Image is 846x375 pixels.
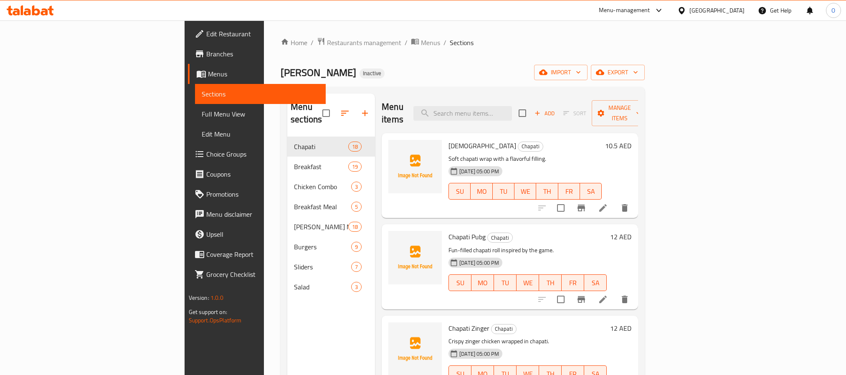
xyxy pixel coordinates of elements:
[206,189,319,199] span: Promotions
[202,89,319,99] span: Sections
[360,68,385,79] div: Inactive
[571,289,591,309] button: Branch-specific-item
[588,277,603,289] span: SA
[352,243,361,251] span: 9
[599,5,650,15] div: Menu-management
[448,183,471,200] button: SU
[452,277,468,289] span: SU
[294,222,348,232] div: Rashid Combo Meal
[188,144,326,164] a: Choice Groups
[487,233,513,243] div: Chapati
[388,140,442,193] img: Chapatirashid
[615,198,635,218] button: delete
[206,29,319,39] span: Edit Restaurant
[452,185,467,198] span: SU
[448,322,489,334] span: Chapati Zinger
[348,142,362,152] div: items
[598,294,608,304] a: Edit menu item
[210,292,223,303] span: 1.0.0
[421,38,440,48] span: Menus
[206,269,319,279] span: Grocery Checklist
[448,139,516,152] span: [DEMOGRAPHIC_DATA]
[450,38,474,48] span: Sections
[552,291,570,308] span: Select to update
[562,274,584,291] button: FR
[188,44,326,64] a: Branches
[488,233,512,243] span: Chapati
[287,133,375,300] nav: Menu sections
[518,185,533,198] span: WE
[533,109,556,118] span: Add
[591,65,645,80] button: export
[188,224,326,244] a: Upsell
[294,202,351,212] span: Breakfast Meal
[411,37,440,48] a: Menus
[552,199,570,217] span: Select to update
[531,107,558,120] button: Add
[355,103,375,123] button: Add section
[536,183,558,200] button: TH
[206,169,319,179] span: Coupons
[592,100,648,126] button: Manage items
[388,231,442,284] img: Chapati Pubg
[317,37,401,48] a: Restaurants management
[188,244,326,264] a: Coverage Report
[287,177,375,197] div: Chicken Combo3
[294,182,351,192] div: Chicken Combo
[491,324,516,334] span: Chapati
[583,185,598,198] span: SA
[558,183,580,200] button: FR
[206,249,319,259] span: Coverage Report
[448,154,602,164] p: Soft chapati wrap with a flavorful filling.
[571,198,591,218] button: Branch-specific-item
[475,277,491,289] span: MO
[188,164,326,184] a: Coupons
[580,183,602,200] button: SA
[448,274,471,291] button: SU
[558,107,592,120] span: Select section first
[598,103,641,124] span: Manage items
[351,242,362,252] div: items
[287,217,375,237] div: [PERSON_NAME] Meal18
[456,350,502,358] span: [DATE] 05:00 PM
[471,274,494,291] button: MO
[206,49,319,59] span: Branches
[348,222,362,232] div: items
[294,142,348,152] span: Chapati
[294,222,348,232] span: [PERSON_NAME] Meal
[351,262,362,272] div: items
[413,106,512,121] input: search
[202,129,319,139] span: Edit Menu
[517,274,539,291] button: WE
[189,315,242,326] a: Support.OpsPlatform
[287,257,375,277] div: Sliders7
[540,185,555,198] span: TH
[448,336,607,347] p: Crispy zinger chicken wrapped in chapati.
[335,103,355,123] span: Sort sections
[349,163,361,171] span: 19
[294,282,351,292] span: Salad
[541,67,581,78] span: import
[294,242,351,252] span: Burgers
[188,24,326,44] a: Edit Restaurant
[598,67,638,78] span: export
[317,104,335,122] span: Select all sections
[497,277,513,289] span: TU
[208,69,319,79] span: Menus
[287,137,375,157] div: Chapati18
[206,209,319,219] span: Menu disclaimer
[514,183,536,200] button: WE
[610,231,631,243] h6: 12 AED
[349,223,361,231] span: 18
[405,38,408,48] li: /
[494,274,517,291] button: TU
[294,162,348,172] span: Breakfast
[360,70,385,77] span: Inactive
[534,65,588,80] button: import
[352,203,361,211] span: 5
[562,185,577,198] span: FR
[382,101,403,126] h2: Menu items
